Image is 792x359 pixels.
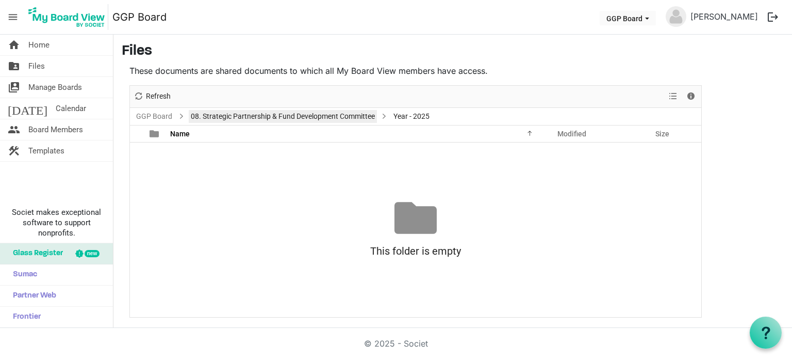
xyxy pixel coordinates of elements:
a: GGP Board [134,110,174,123]
a: 08. Strategic Partnership & Fund Development Committee [189,110,377,123]
span: Societ makes exceptional software to support nonprofits. [5,207,108,238]
span: [DATE] [8,98,47,119]
span: Frontier [8,307,41,327]
span: Refresh [145,90,172,103]
span: Sumac [8,264,37,285]
span: Name [170,130,190,138]
a: [PERSON_NAME] [686,6,762,27]
button: logout [762,6,784,28]
span: Home [28,35,49,55]
a: GGP Board [112,7,167,27]
span: Board Members [28,119,83,140]
button: View dropdownbutton [667,90,679,103]
span: Templates [28,141,64,161]
div: This folder is empty [130,239,701,263]
span: Calendar [56,98,86,119]
div: Refresh [130,86,174,107]
h3: Files [122,43,784,60]
img: no-profile-picture.svg [666,6,686,27]
a: My Board View Logo [25,4,112,30]
span: Files [28,56,45,76]
span: menu [3,7,23,27]
button: GGP Board dropdownbutton [600,11,656,25]
div: View [665,86,682,107]
a: © 2025 - Societ [364,338,428,349]
span: people [8,119,20,140]
p: These documents are shared documents to which all My Board View members have access. [129,65,702,77]
span: switch_account [8,77,20,98]
span: home [8,35,20,55]
button: Refresh [132,90,173,103]
span: construction [8,141,20,161]
img: My Board View Logo [25,4,108,30]
div: Details [682,86,700,107]
button: Details [684,90,698,103]
span: Partner Web [8,286,56,306]
span: Manage Boards [28,77,82,98]
span: Year - 2025 [391,110,432,123]
span: Glass Register [8,243,63,264]
div: new [85,250,100,257]
span: Size [655,130,669,138]
span: folder_shared [8,56,20,76]
span: Modified [557,130,586,138]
